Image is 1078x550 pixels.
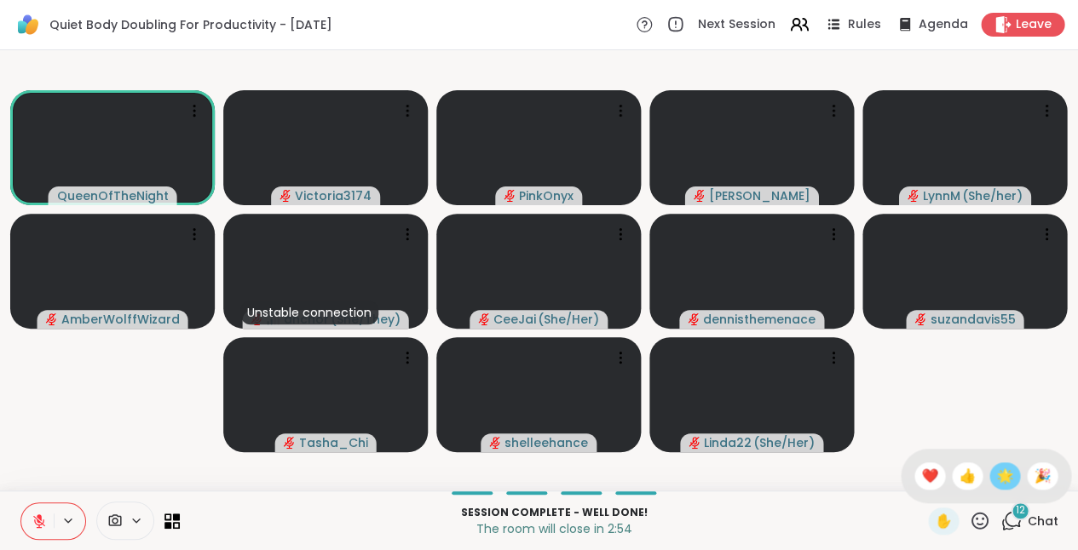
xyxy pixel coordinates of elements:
span: Victoria3174 [295,187,372,204]
span: audio-muted [914,313,926,325]
span: 12 [1016,503,1025,518]
span: Leave [1015,16,1051,33]
span: Rules [847,16,880,33]
span: 🌟 [996,466,1013,486]
span: audio-muted [688,313,700,325]
span: LynnM [923,187,960,204]
span: shelleehance [504,434,588,451]
span: 🎉 [1034,466,1051,486]
span: audio-muted [284,437,296,449]
span: audio-muted [489,437,501,449]
span: 👍 [959,466,976,486]
span: [PERSON_NAME] [709,187,810,204]
span: ( She/her ) [962,187,1023,204]
span: ( She/Her ) [753,434,815,451]
span: AmberWolffWizard [61,311,180,328]
span: ✋ [935,511,952,531]
div: Unstable connection [240,301,378,324]
span: Linda22 [704,434,752,451]
span: audio-muted [478,313,490,325]
span: QueenOfTheNight [57,187,169,204]
span: audio-muted [694,190,706,202]
span: PinkOnyx [519,187,574,204]
span: suzandavis55 [930,311,1015,328]
span: audio-muted [908,190,919,202]
span: ( She/Her ) [538,311,599,328]
span: dennisthemenace [703,311,816,328]
span: Quiet Body Doubling For Productivity - [DATE] [49,16,332,33]
img: ShareWell Logomark [14,10,43,39]
span: audio-muted [46,313,58,325]
p: The room will close in 2:54 [190,520,918,537]
span: Chat [1027,513,1058,530]
span: Agenda [918,16,967,33]
span: audio-muted [280,190,291,202]
span: audio-muted [689,437,700,449]
span: Tasha_Chi [299,434,368,451]
span: CeeJai [493,311,536,328]
span: audio-muted [504,190,516,202]
span: ❤️ [921,466,938,486]
span: Next Session [698,16,775,33]
p: Session Complete - well done! [190,505,918,520]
